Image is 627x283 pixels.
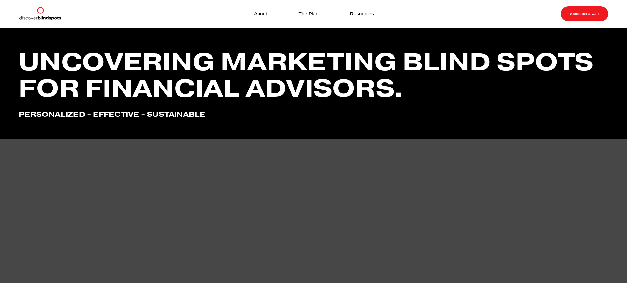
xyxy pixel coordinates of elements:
[350,9,374,18] a: Resources
[19,49,608,101] h1: Uncovering marketing blind spots for financial advisors.
[561,6,608,21] a: Schedule a Call
[19,6,61,21] img: Discover Blind Spots
[298,9,318,18] a: The Plan
[19,110,608,118] h4: Personalized - effective - Sustainable
[254,9,267,18] a: About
